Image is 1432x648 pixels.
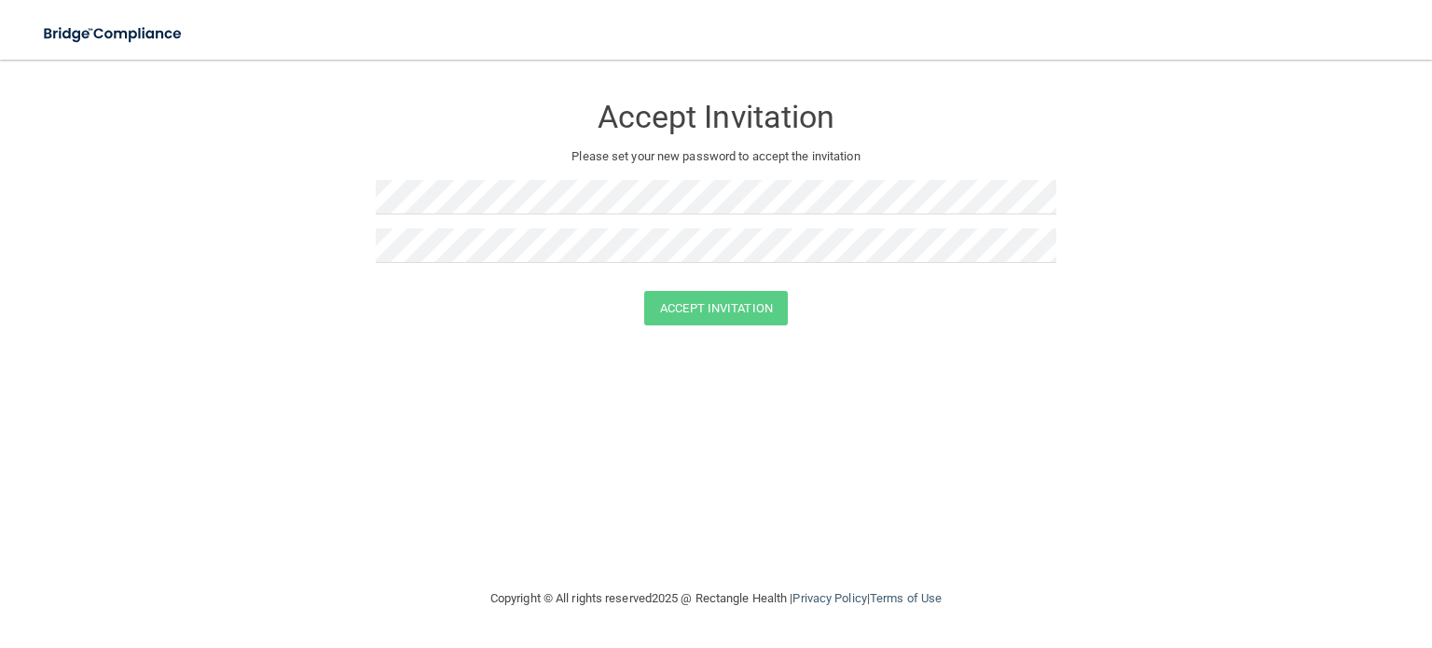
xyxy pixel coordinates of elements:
[376,100,1056,134] h3: Accept Invitation
[376,569,1056,628] div: Copyright © All rights reserved 2025 @ Rectangle Health | |
[792,591,866,605] a: Privacy Policy
[870,591,942,605] a: Terms of Use
[28,15,200,53] img: bridge_compliance_login_screen.278c3ca4.svg
[644,291,788,325] button: Accept Invitation
[390,145,1042,168] p: Please set your new password to accept the invitation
